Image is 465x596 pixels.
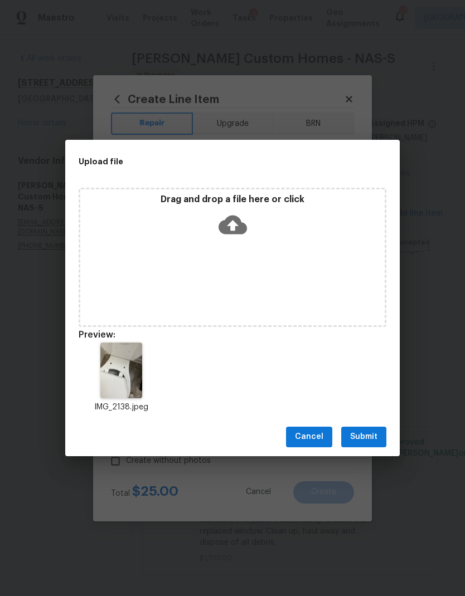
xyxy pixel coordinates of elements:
[79,402,163,413] p: IMG_2138.jpeg
[350,430,377,444] span: Submit
[100,343,142,398] img: 2Q==
[79,155,336,168] h2: Upload file
[80,194,385,206] p: Drag and drop a file here or click
[286,427,332,447] button: Cancel
[295,430,323,444] span: Cancel
[341,427,386,447] button: Submit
